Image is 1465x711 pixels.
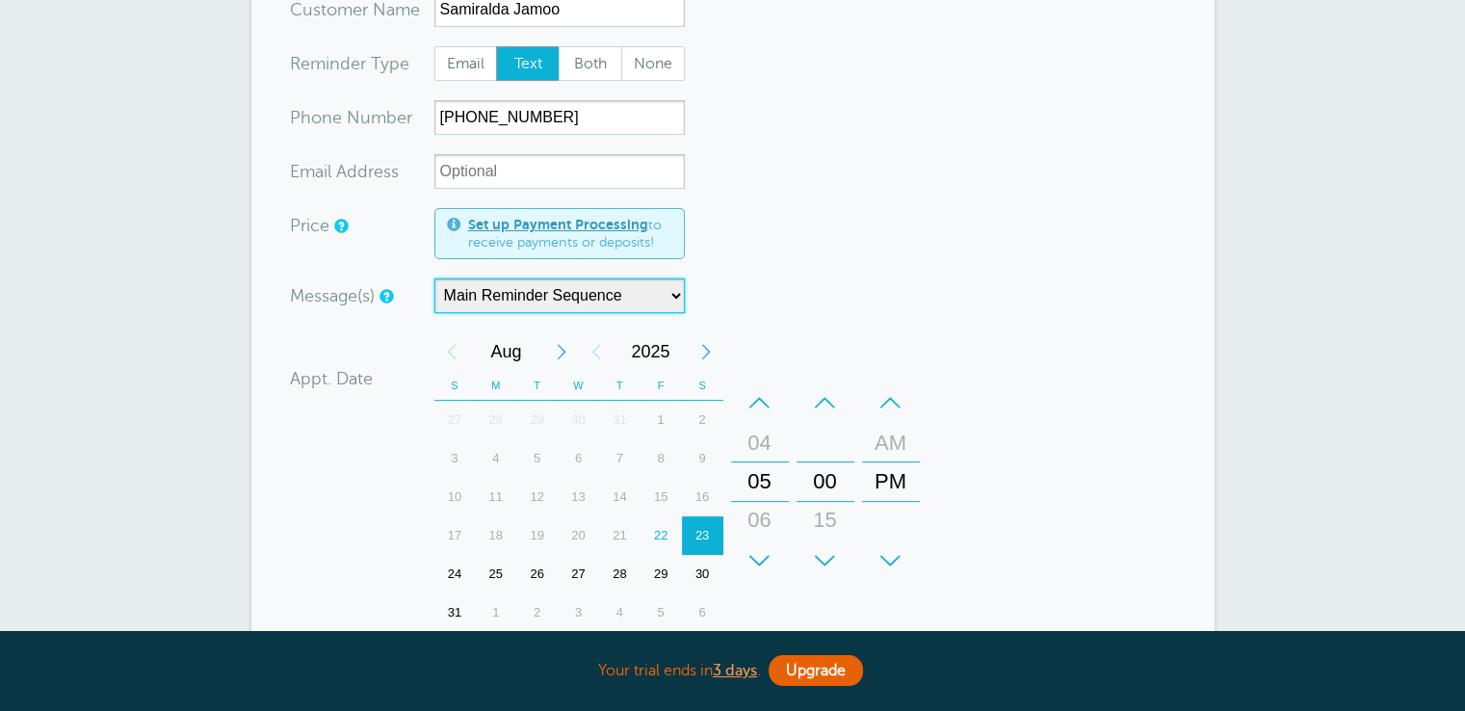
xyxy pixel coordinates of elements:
[558,555,599,593] div: 27
[802,462,849,501] div: 00
[599,516,641,555] div: 21
[434,439,476,478] div: Sunday, August 3
[434,154,685,189] input: Optional
[682,593,723,632] div: 6
[558,439,599,478] div: Wednesday, August 6
[682,478,723,516] div: 16
[599,555,641,593] div: 28
[641,478,682,516] div: 15
[475,439,516,478] div: 4
[559,46,622,81] label: Both
[516,516,558,555] div: 19
[682,478,723,516] div: Saturday, August 16
[737,424,783,462] div: 04
[516,478,558,516] div: 12
[290,100,434,135] div: mber
[802,540,849,578] div: 30
[558,478,599,516] div: Wednesday, August 13
[614,332,689,371] span: 2025
[321,1,386,18] span: tomer N
[641,439,682,478] div: 8
[641,555,682,593] div: 29
[434,46,498,81] label: Email
[516,371,558,401] th: T
[868,462,914,501] div: PM
[516,593,558,632] div: 2
[682,555,723,593] div: 30
[599,555,641,593] div: Thursday, August 28
[290,163,324,180] span: Ema
[558,593,599,632] div: 3
[475,555,516,593] div: 25
[434,593,476,632] div: 31
[558,401,599,439] div: Wednesday, July 30
[558,371,599,401] th: W
[797,383,854,580] div: Minutes
[641,401,682,439] div: 1
[868,424,914,462] div: AM
[475,371,516,401] th: M
[434,478,476,516] div: Sunday, August 10
[434,516,476,555] div: Sunday, August 17
[434,555,476,593] div: Sunday, August 24
[599,371,641,401] th: T
[682,401,723,439] div: 2
[496,46,560,81] label: Text
[516,439,558,478] div: 5
[497,47,559,80] span: Text
[682,555,723,593] div: Saturday, August 30
[622,47,684,80] span: None
[516,593,558,632] div: Tuesday, September 2
[713,662,757,679] a: 3 days
[434,516,476,555] div: 17
[641,593,682,632] div: Friday, September 5
[558,593,599,632] div: Wednesday, September 3
[290,109,322,126] span: Pho
[621,46,685,81] label: None
[516,439,558,478] div: Tuesday, August 5
[434,371,476,401] th: S
[290,1,321,18] span: Cus
[682,439,723,478] div: 9
[558,516,599,555] div: Wednesday, August 20
[322,109,371,126] span: ne Nu
[558,401,599,439] div: 30
[682,371,723,401] th: S
[475,439,516,478] div: Monday, August 4
[434,478,476,516] div: 10
[682,593,723,632] div: Saturday, September 6
[599,478,641,516] div: Thursday, August 14
[468,217,648,232] a: Set up Payment Processing
[290,154,434,189] div: ress
[641,439,682,478] div: Friday, August 8
[290,370,373,387] label: Appt. Date
[689,332,723,371] div: Next Year
[434,332,469,371] div: Previous Month
[475,478,516,516] div: Monday, August 11
[579,332,614,371] div: Previous Year
[599,478,641,516] div: 14
[599,401,641,439] div: Thursday, July 31
[599,516,641,555] div: Thursday, August 21
[682,439,723,478] div: Saturday, August 9
[558,478,599,516] div: 13
[682,516,723,555] div: 23
[379,290,391,303] a: Simple templates and custom messages will use the reminder schedule set under Settings > Reminder...
[334,220,346,232] a: An optional price for the appointment. If you set a price, you can include a payment link in your...
[475,516,516,555] div: Monday, August 18
[641,555,682,593] div: Friday, August 29
[599,593,641,632] div: 4
[290,55,409,72] label: Reminder Type
[599,593,641,632] div: Thursday, September 4
[516,401,558,439] div: Tuesday, July 29
[641,516,682,555] div: 22
[475,516,516,555] div: 18
[641,478,682,516] div: Friday, August 15
[290,217,329,234] label: Price
[469,332,544,371] span: August
[324,163,368,180] span: il Add
[641,593,682,632] div: 5
[290,287,375,304] label: Message(s)
[737,540,783,578] div: 07
[558,439,599,478] div: 6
